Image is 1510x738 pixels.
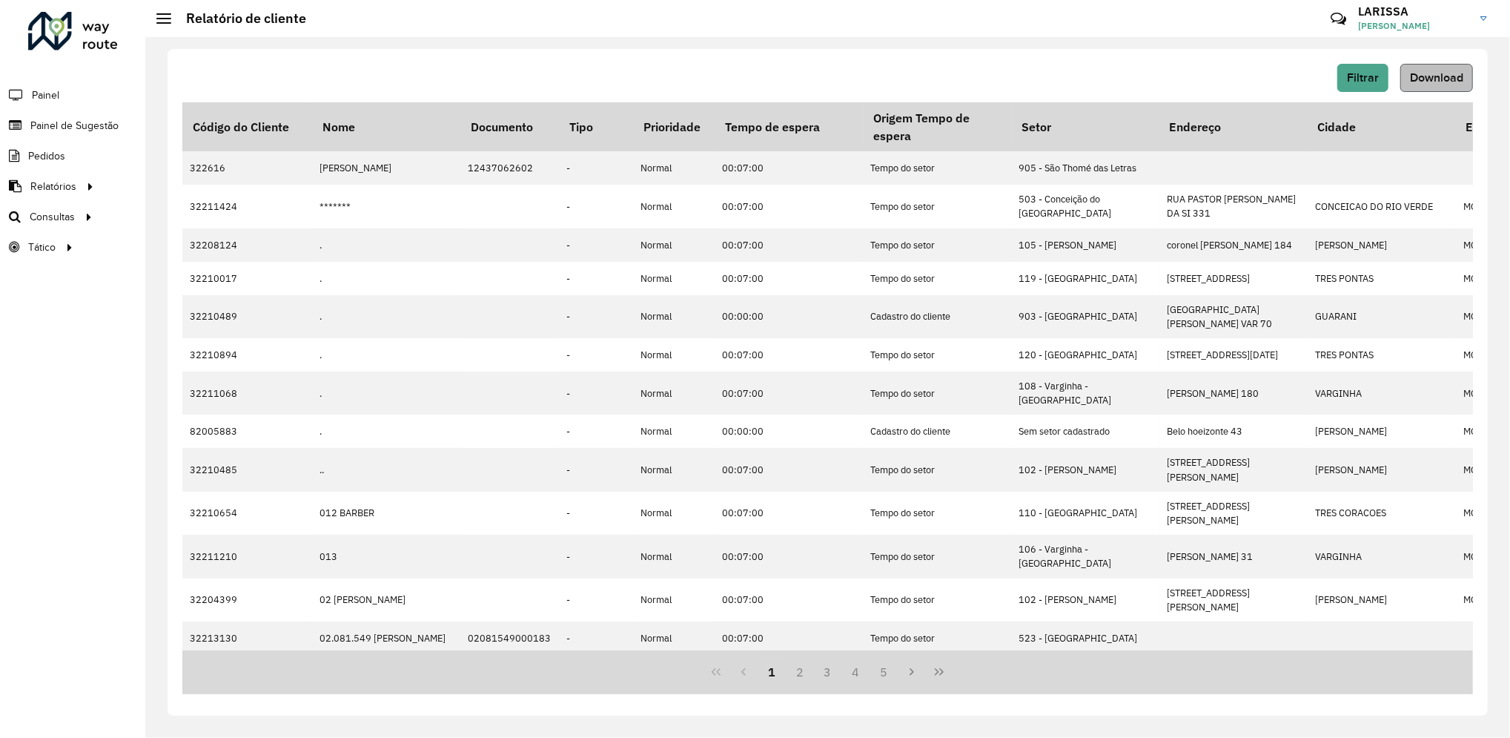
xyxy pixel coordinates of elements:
td: 00:07:00 [715,622,863,655]
td: Normal [633,579,715,622]
td: 00:07:00 [715,492,863,535]
th: Código do Cliente [182,102,312,151]
td: 013 [312,535,460,578]
td: . [312,262,460,295]
td: 32210654 [182,492,312,535]
td: 00:07:00 [715,448,863,491]
td: [PERSON_NAME] [1308,228,1456,262]
td: Tempo do setor [863,448,1011,491]
span: Filtrar [1347,71,1379,84]
td: 32211068 [182,372,312,415]
button: Last Page [925,658,953,686]
button: Download [1400,64,1473,92]
span: Painel de Sugestão [30,118,119,134]
td: - [559,579,633,622]
td: [PERSON_NAME] [1308,579,1456,622]
td: . [312,415,460,448]
td: 00:07:00 [715,535,863,578]
td: 32210894 [182,338,312,372]
td: [PERSON_NAME] 180 [1159,372,1308,415]
td: Normal [633,262,715,295]
td: 00:00:00 [715,415,863,448]
td: 00:00:00 [715,295,863,338]
td: 00:07:00 [715,262,863,295]
td: - [559,372,633,415]
td: 32204399 [182,579,312,622]
th: Endereço [1159,102,1308,151]
button: Filtrar [1337,64,1388,92]
td: Cadastro do cliente [863,295,1011,338]
td: 120 - [GEOGRAPHIC_DATA] [1011,338,1159,372]
h3: LARISSA [1358,4,1469,19]
td: Tempo do setor [863,622,1011,655]
span: Consultas [30,209,75,225]
td: 106 - Varginha - [GEOGRAPHIC_DATA] [1011,535,1159,578]
td: [STREET_ADDRESS][PERSON_NAME] [1159,492,1308,535]
td: [STREET_ADDRESS][DATE] [1159,338,1308,372]
button: 3 [814,658,842,686]
td: 00:07:00 [715,372,863,415]
td: - [559,535,633,578]
td: 32210017 [182,262,312,295]
td: 322616 [182,151,312,185]
th: Prioridade [633,102,715,151]
button: 2 [786,658,814,686]
th: Origem Tempo de espera [863,102,1011,151]
td: 00:07:00 [715,338,863,372]
th: Cidade [1308,102,1456,151]
td: [PERSON_NAME] [1308,415,1456,448]
span: Download [1410,71,1463,84]
td: - [559,492,633,535]
td: Normal [633,151,715,185]
td: . [312,295,460,338]
button: 5 [870,658,898,686]
td: Normal [633,535,715,578]
td: - [559,295,633,338]
td: . [312,228,460,262]
td: 102 - [PERSON_NAME] [1011,448,1159,491]
td: 00:07:00 [715,185,863,228]
td: Normal [633,185,715,228]
td: 012 BARBER [312,492,460,535]
span: Relatórios [30,179,76,194]
td: Tempo do setor [863,535,1011,578]
td: 523 - [GEOGRAPHIC_DATA] [1011,622,1159,655]
td: RUA PASTOR [PERSON_NAME] DA SI 331 [1159,185,1308,228]
span: [PERSON_NAME] [1358,19,1469,33]
td: - [559,228,633,262]
td: 32213130 [182,622,312,655]
td: CONCEICAO DO RIO VERDE [1308,185,1456,228]
td: . [312,372,460,415]
td: coronel [PERSON_NAME] 184 [1159,228,1308,262]
td: - [559,338,633,372]
h2: Relatório de cliente [171,10,306,27]
button: 4 [841,658,870,686]
td: 02.081.549 [PERSON_NAME] [312,622,460,655]
td: Normal [633,622,715,655]
td: 02081549000183 [460,622,559,655]
td: TRES PONTAS [1308,262,1456,295]
td: 32210489 [182,295,312,338]
td: Normal [633,448,715,491]
td: 32210485 [182,448,312,491]
td: 12437062602 [460,151,559,185]
a: Contato Rápido [1322,3,1354,35]
td: 105 - [PERSON_NAME] [1011,228,1159,262]
th: Nome [312,102,460,151]
td: - [559,262,633,295]
td: 00:07:00 [715,151,863,185]
td: TRES PONTAS [1308,338,1456,372]
td: 32208124 [182,228,312,262]
td: - [559,151,633,185]
span: Painel [32,88,59,103]
th: Tempo de espera [715,102,863,151]
th: Tipo [559,102,633,151]
td: [PERSON_NAME] [312,151,460,185]
td: - [559,448,633,491]
td: 32211424 [182,185,312,228]
td: 82005883 [182,415,312,448]
td: Tempo do setor [863,492,1011,535]
button: 1 [758,658,786,686]
td: Tempo do setor [863,262,1011,295]
td: Tempo do setor [863,338,1011,372]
